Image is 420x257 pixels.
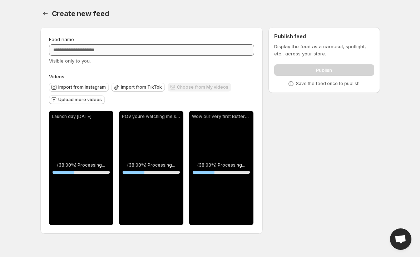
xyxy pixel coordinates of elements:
span: Feed name [49,36,74,42]
div: Launch day [DATE](38.00%) Processing...38% [49,111,113,225]
p: Save the feed once to publish. [296,81,361,87]
span: Import from TikTok [121,84,162,90]
span: Upload more videos [58,97,102,103]
button: Import from Instagram [49,83,109,92]
button: Upload more videos [49,95,105,104]
a: Open chat [390,228,411,250]
p: Wow our very first Buttermelle Charm Bar pop-up was pure magic Thank you to everyone who came by ... [192,114,251,119]
h2: Publish feed [274,33,374,40]
div: Wow our very first Buttermelle Charm Bar pop-up was pure magic Thank you to everyone who came by ... [189,111,253,225]
button: Settings [40,9,50,19]
button: Import from TikTok [112,83,165,92]
p: Launch day [DATE] [52,114,110,119]
p: POV youre watching me start my business business justagirl buttermelle [122,114,181,119]
p: Display the feed as a carousel, spotlight, etc., across your store. [274,43,374,57]
span: Visible only to you. [49,58,91,64]
span: Import from Instagram [58,84,106,90]
span: Videos [49,74,64,79]
div: POV youre watching me start my business business justagirl buttermelle(38.00%) Processing...38% [119,111,183,225]
span: Create new feed [52,9,109,18]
